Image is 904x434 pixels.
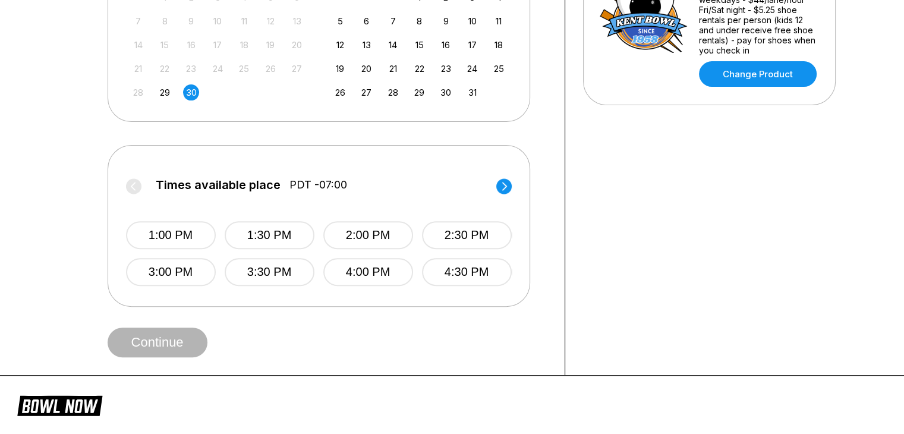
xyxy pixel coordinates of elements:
[126,258,216,286] button: 3:00 PM
[422,221,512,249] button: 2:30 PM
[491,61,507,77] div: Choose Saturday, October 25th, 2025
[210,13,226,29] div: Not available Wednesday, September 10th, 2025
[289,13,305,29] div: Not available Saturday, September 13th, 2025
[464,13,480,29] div: Choose Friday, October 10th, 2025
[225,221,314,249] button: 1:30 PM
[236,61,252,77] div: Not available Thursday, September 25th, 2025
[411,84,427,100] div: Choose Wednesday, October 29th, 2025
[289,178,347,191] span: PDT -07:00
[332,13,348,29] div: Choose Sunday, October 5th, 2025
[385,37,401,53] div: Choose Tuesday, October 14th, 2025
[183,61,199,77] div: Not available Tuesday, September 23rd, 2025
[491,37,507,53] div: Choose Saturday, October 18th, 2025
[332,84,348,100] div: Choose Sunday, October 26th, 2025
[411,37,427,53] div: Choose Wednesday, October 15th, 2025
[210,37,226,53] div: Not available Wednesday, September 17th, 2025
[126,221,216,249] button: 1:00 PM
[464,37,480,53] div: Choose Friday, October 17th, 2025
[491,13,507,29] div: Choose Saturday, October 11th, 2025
[438,61,454,77] div: Choose Thursday, October 23rd, 2025
[225,258,314,286] button: 3:30 PM
[157,84,173,100] div: Choose Monday, September 29th, 2025
[236,37,252,53] div: Not available Thursday, September 18th, 2025
[385,84,401,100] div: Choose Tuesday, October 28th, 2025
[183,37,199,53] div: Not available Tuesday, September 16th, 2025
[385,61,401,77] div: Choose Tuesday, October 21st, 2025
[358,13,374,29] div: Choose Monday, October 6th, 2025
[464,84,480,100] div: Choose Friday, October 31st, 2025
[156,178,281,191] span: Times available place
[699,61,817,87] a: Change Product
[157,13,173,29] div: Not available Monday, September 8th, 2025
[385,13,401,29] div: Choose Tuesday, October 7th, 2025
[157,61,173,77] div: Not available Monday, September 22nd, 2025
[438,37,454,53] div: Choose Thursday, October 16th, 2025
[289,61,305,77] div: Not available Saturday, September 27th, 2025
[411,13,427,29] div: Choose Wednesday, October 8th, 2025
[236,13,252,29] div: Not available Thursday, September 11th, 2025
[130,13,146,29] div: Not available Sunday, September 7th, 2025
[130,61,146,77] div: Not available Sunday, September 21st, 2025
[130,84,146,100] div: Not available Sunday, September 28th, 2025
[323,258,413,286] button: 4:00 PM
[438,84,454,100] div: Choose Thursday, October 30th, 2025
[263,13,279,29] div: Not available Friday, September 12th, 2025
[411,61,427,77] div: Choose Wednesday, October 22nd, 2025
[323,221,413,249] button: 2:00 PM
[422,258,512,286] button: 4:30 PM
[183,84,199,100] div: Choose Tuesday, September 30th, 2025
[130,37,146,53] div: Not available Sunday, September 14th, 2025
[358,84,374,100] div: Choose Monday, October 27th, 2025
[464,61,480,77] div: Choose Friday, October 24th, 2025
[210,61,226,77] div: Not available Wednesday, September 24th, 2025
[289,37,305,53] div: Not available Saturday, September 20th, 2025
[263,37,279,53] div: Not available Friday, September 19th, 2025
[263,61,279,77] div: Not available Friday, September 26th, 2025
[157,37,173,53] div: Not available Monday, September 15th, 2025
[183,13,199,29] div: Not available Tuesday, September 9th, 2025
[358,61,374,77] div: Choose Monday, October 20th, 2025
[332,61,348,77] div: Choose Sunday, October 19th, 2025
[332,37,348,53] div: Choose Sunday, October 12th, 2025
[438,13,454,29] div: Choose Thursday, October 9th, 2025
[358,37,374,53] div: Choose Monday, October 13th, 2025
